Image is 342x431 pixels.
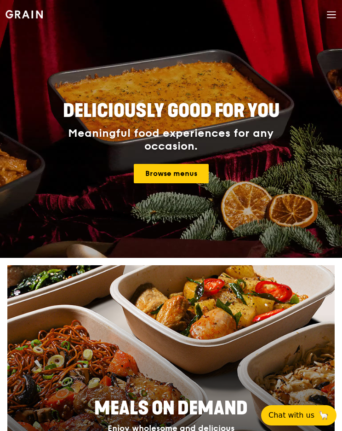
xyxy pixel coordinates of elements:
[94,397,248,419] span: Meals On Demand
[43,127,299,153] div: Meaningful food experiences for any occasion.
[134,164,209,183] a: Browse menus
[261,405,336,425] button: Chat with us🦙
[318,410,329,421] span: 🦙
[6,10,43,18] img: Grain
[268,410,314,421] span: Chat with us
[63,100,279,122] span: Deliciously good for you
